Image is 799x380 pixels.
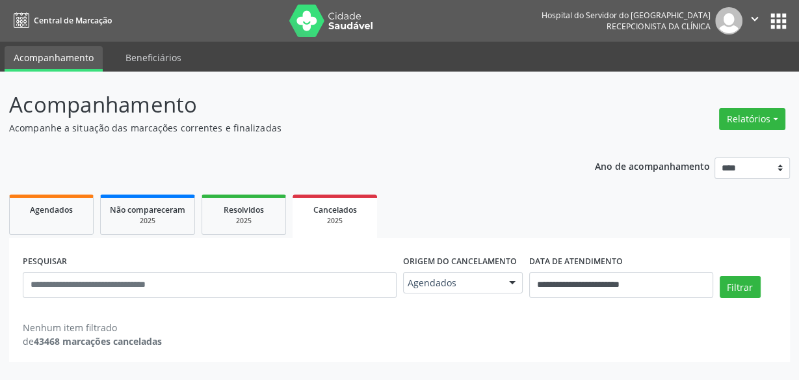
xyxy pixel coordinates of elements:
[211,216,276,226] div: 2025
[302,216,368,226] div: 2025
[116,46,190,69] a: Beneficiários
[224,204,264,215] span: Resolvidos
[110,216,185,226] div: 2025
[742,7,767,34] button: 
[748,12,762,26] i: 
[607,21,711,32] span: Recepcionista da clínica
[9,88,556,121] p: Acompanhamento
[542,10,711,21] div: Hospital do Servidor do [GEOGRAPHIC_DATA]
[719,108,785,130] button: Relatórios
[34,335,162,347] strong: 43468 marcações canceladas
[23,321,162,334] div: Nenhum item filtrado
[720,276,761,298] button: Filtrar
[23,252,67,272] label: PESQUISAR
[595,157,710,174] p: Ano de acompanhamento
[715,7,742,34] img: img
[23,334,162,348] div: de
[9,10,112,31] a: Central de Marcação
[767,10,790,33] button: apps
[110,204,185,215] span: Não compareceram
[9,121,556,135] p: Acompanhe a situação das marcações correntes e finalizadas
[313,204,357,215] span: Cancelados
[5,46,103,72] a: Acompanhamento
[408,277,497,290] span: Agendados
[529,252,623,272] label: DATA DE ATENDIMENTO
[403,252,517,272] label: Origem do cancelamento
[34,15,112,26] span: Central de Marcação
[30,204,73,215] span: Agendados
